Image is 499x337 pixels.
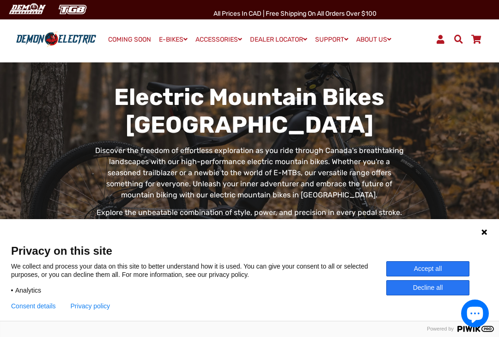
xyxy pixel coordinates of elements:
p: Discover the freedom of effortless exploration as you ride through Canada's breathtaking landscap... [95,145,404,201]
a: ABOUT US [353,33,395,46]
a: SUPPORT [312,33,352,46]
h1: Electric Mountain Bikes [GEOGRAPHIC_DATA] [95,83,404,139]
span: All Prices in CAD | Free shipping on all orders over $100 [213,10,377,18]
span: Powered by [423,326,457,332]
a: DEALER LOCATOR [247,33,310,46]
img: Demon Electric [5,2,49,17]
span: Privacy on this site [11,244,488,257]
inbox-online-store-chat: Shopify online store chat [458,300,492,330]
a: ACCESSORIES [192,33,245,46]
img: TGB Canada [54,2,91,17]
a: COMING SOON [105,33,154,46]
button: Consent details [11,302,56,310]
img: Demon Electric logo [14,31,98,48]
button: Decline all [386,280,469,295]
p: We collect and process your data on this site to better understand how it is used. You can give y... [11,262,386,279]
span: Analytics [15,286,41,294]
a: E-BIKES [156,33,191,46]
button: Accept all [386,261,469,276]
a: Privacy policy [71,302,110,310]
p: Explore the unbeatable combination of style, power, and precision in every pedal stroke. Don't mi... [95,207,404,251]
